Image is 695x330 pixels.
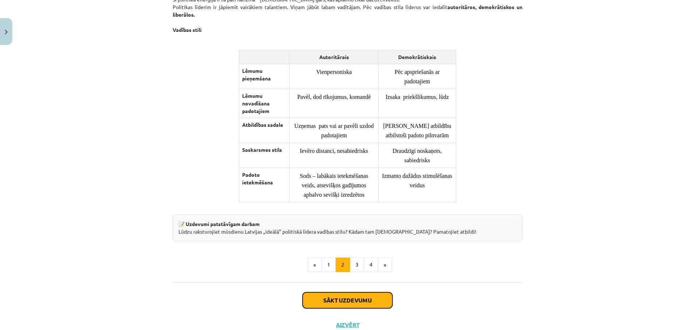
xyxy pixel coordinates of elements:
nav: Page navigation example [173,258,522,272]
strong: Vadības stili [173,26,202,33]
th: Autoritārais [290,50,379,64]
span: Izsaka priekšlikumus, lūdz [386,94,449,100]
th: Lēmumu novadīšana padotajiem [239,89,290,118]
span: Sods – labākais ietekmēšanas veids, atsevišķos gadījumos apbalvo sevišķi izredzētos [300,173,370,198]
button: Sākt uzdevumu [303,292,392,308]
div: Lūdzu raksturojiet mūsdienu Latvijas „ideālā” politiskā līdera vadības stilu? Kādam tam [DEMOGRAP... [173,214,522,241]
span: Vienpersoniska [316,69,352,75]
button: 3 [350,258,364,272]
button: « [308,258,322,272]
button: 2 [336,258,350,272]
strong: 📝 Uzdevumi patstāvīgam darbam [178,221,260,227]
th: Saskarsmes stils [239,143,290,168]
button: Aizvērt [334,321,361,329]
span: Pavēl, dod rīkojumus, komandē [297,94,371,100]
span: Pēc apspriešanās ar padotajiem [395,69,441,84]
button: » [378,258,392,272]
th: Demokrātiskais [378,50,456,64]
button: 1 [321,258,336,272]
span: Uzņemas pats vai ar pavēli uzdod padotajiem [294,123,375,138]
button: 4 [364,258,378,272]
th: Atbildības sadale [239,118,290,143]
img: icon-close-lesson-0947bae3869378f0d4975bcd49f059093ad1ed9edebbc8119c70593378902aed.svg [5,30,8,34]
span: Ievēro distanci, nesabiedrisks [300,148,368,154]
span: [PERSON_NAME] atbildību atbilstoši padoto pilnvarām [383,123,452,138]
span: Izmanto dažādus stimulēšanas veidus [382,173,454,188]
th: Padoto ietekmēšana [239,168,290,202]
span: Draudzīgi noskaņots, sabiedrisks [392,148,443,163]
th: Lēmumu pieņemšana [239,64,290,89]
